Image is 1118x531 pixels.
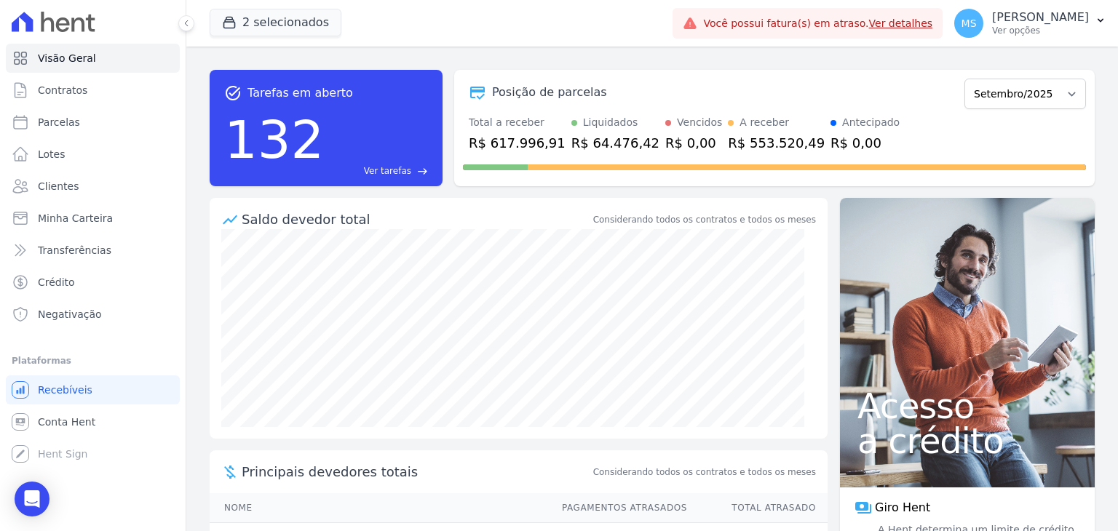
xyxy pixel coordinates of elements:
a: Visão Geral [6,44,180,73]
div: A receber [740,115,789,130]
span: Conta Hent [38,415,95,429]
button: MS [PERSON_NAME] Ver opções [943,3,1118,44]
span: task_alt [224,84,242,102]
button: 2 selecionados [210,9,341,36]
span: Giro Hent [875,499,930,516]
a: Ver tarefas east [330,164,428,177]
span: east [417,166,428,177]
div: R$ 617.996,91 [469,133,566,153]
p: [PERSON_NAME] [992,10,1089,25]
div: Plataformas [12,352,174,370]
span: Principais devedores totais [242,462,590,482]
a: Transferências [6,236,180,265]
a: Parcelas [6,108,180,137]
div: Considerando todos os contratos e todos os meses [593,213,816,226]
div: R$ 64.476,42 [571,133,659,153]
div: Liquidados [583,115,638,130]
span: a crédito [857,423,1077,458]
a: Minha Carteira [6,204,180,233]
span: Crédito [38,275,75,290]
a: Ver detalhes [869,17,933,29]
div: Antecipado [842,115,900,130]
a: Clientes [6,172,180,201]
span: Recebíveis [38,383,92,397]
div: Vencidos [677,115,722,130]
p: Ver opções [992,25,1089,36]
a: Crédito [6,268,180,297]
span: Minha Carteira [38,211,113,225]
a: Recebíveis [6,375,180,404]
div: R$ 0,00 [830,133,900,153]
span: Você possui fatura(s) em atraso. [703,16,932,31]
th: Pagamentos Atrasados [548,493,688,523]
a: Negativação [6,300,180,329]
th: Nome [210,493,548,523]
span: Transferências [38,243,111,257]
div: Posição de parcelas [492,84,607,101]
span: Clientes [38,179,79,193]
span: Visão Geral [38,51,96,65]
div: R$ 553.520,49 [728,133,825,153]
div: 132 [224,102,324,177]
span: Lotes [38,147,66,161]
div: Saldo devedor total [242,209,590,229]
span: MS [962,18,977,28]
div: R$ 0,00 [665,133,722,153]
span: Parcelas [38,115,80,129]
span: Considerando todos os contratos e todos os meses [593,466,816,479]
div: Open Intercom Messenger [15,482,49,516]
th: Total Atrasado [688,493,828,523]
div: Total a receber [469,115,566,130]
a: Contratos [6,76,180,105]
span: Acesso [857,388,1077,423]
span: Tarefas em aberto [247,84,353,102]
span: Contratos [38,83,87,97]
span: Negativação [38,307,102,322]
a: Conta Hent [6,407,180,436]
span: Ver tarefas [364,164,411,177]
a: Lotes [6,140,180,169]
